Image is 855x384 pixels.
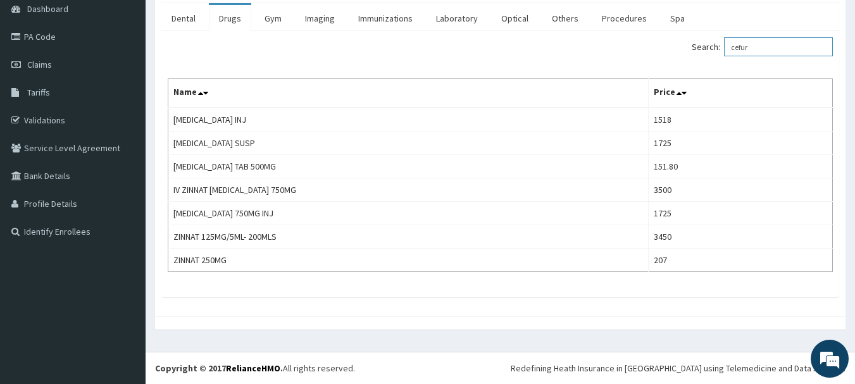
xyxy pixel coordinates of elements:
[660,5,695,32] a: Spa
[648,225,832,249] td: 3450
[692,37,833,56] label: Search:
[27,59,52,70] span: Claims
[648,202,832,225] td: 1725
[27,87,50,98] span: Tariffs
[648,108,832,132] td: 1518
[511,362,846,375] div: Redefining Heath Insurance in [GEOGRAPHIC_DATA] using Telemedicine and Data Science!
[168,178,649,202] td: IV ZINNAT [MEDICAL_DATA] 750MG
[648,249,832,272] td: 207
[592,5,657,32] a: Procedures
[168,202,649,225] td: [MEDICAL_DATA] 750MG INJ
[161,5,206,32] a: Dental
[146,352,855,384] footer: All rights reserved.
[155,362,283,374] strong: Copyright © 2017 .
[209,5,251,32] a: Drugs
[168,155,649,178] td: [MEDICAL_DATA] TAB 500MG
[648,178,832,202] td: 3500
[168,249,649,272] td: ZINNAT 250MG
[648,155,832,178] td: 151.80
[73,113,175,240] span: We're online!
[254,5,292,32] a: Gym
[6,252,241,297] textarea: Type your message and hit 'Enter'
[648,132,832,155] td: 1725
[168,225,649,249] td: ZINNAT 125MG/5ML- 200MLS
[168,79,649,108] th: Name
[295,5,345,32] a: Imaging
[226,362,280,374] a: RelianceHMO
[208,6,238,37] div: Minimize live chat window
[168,132,649,155] td: [MEDICAL_DATA] SUSP
[648,79,832,108] th: Price
[27,3,68,15] span: Dashboard
[724,37,833,56] input: Search:
[66,71,213,87] div: Chat with us now
[348,5,423,32] a: Immunizations
[491,5,539,32] a: Optical
[23,63,51,95] img: d_794563401_company_1708531726252_794563401
[168,108,649,132] td: [MEDICAL_DATA] INJ
[542,5,589,32] a: Others
[426,5,488,32] a: Laboratory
